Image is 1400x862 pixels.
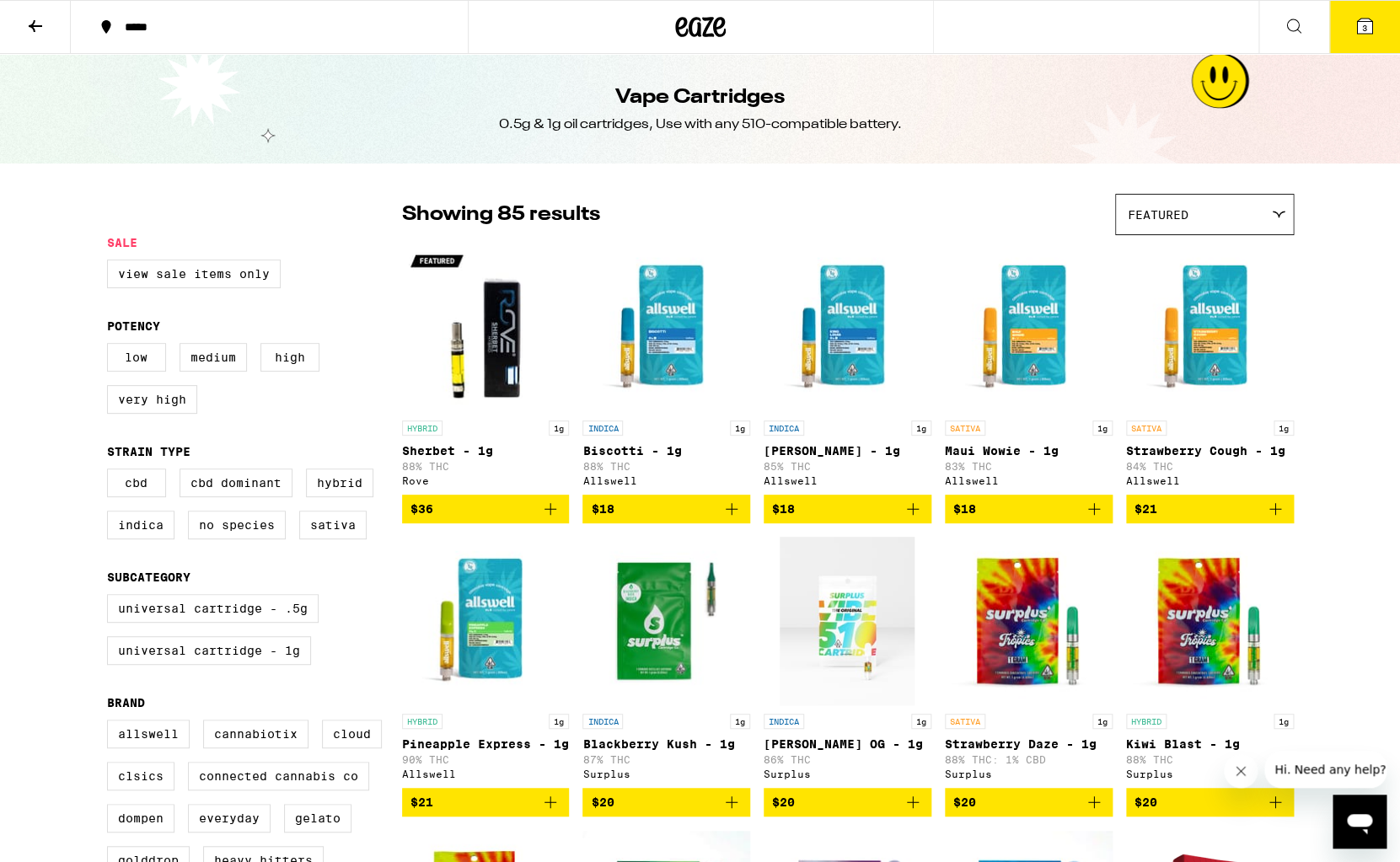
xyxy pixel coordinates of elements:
p: INDICA [764,714,804,729]
div: Allswell [402,768,570,779]
label: Hybrid [306,468,373,497]
img: Allswell - Maui Wowie - 1g [945,244,1113,412]
label: High [260,343,319,372]
label: Universal Cartridge - 1g [107,636,311,665]
span: Featured [1128,208,1188,222]
label: CLSICS [107,762,174,790]
p: INDICA [582,420,623,436]
label: CBD [107,468,166,497]
legend: Sale [107,236,137,249]
label: Universal Cartridge - .5g [107,594,319,623]
label: Allswell [107,720,190,748]
p: 1g [911,714,931,729]
img: Surplus - Blackberry Kush - 1g [582,537,750,705]
iframe: Button to launch messaging window [1333,795,1387,849]
span: $20 [772,795,795,809]
p: 86% THC [764,754,931,765]
label: Cloud [322,720,382,748]
p: SATIVA [945,714,985,729]
p: HYBRID [402,714,443,729]
span: $18 [772,502,795,516]
div: Allswell [764,475,931,486]
span: $20 [591,795,614,809]
label: Medium [180,343,247,372]
p: 1g [549,420,569,436]
img: Surplus - Kiwi Blast - 1g [1126,537,1294,705]
p: Strawberry Cough - 1g [1126,444,1294,458]
p: 1g [549,714,569,729]
button: Add to bag [764,495,931,523]
label: Sativa [299,511,367,539]
img: Allswell - King Louis XIII - 1g [764,244,931,412]
div: Allswell [945,475,1113,486]
p: 1g [730,714,750,729]
a: Open page for Maui Wowie - 1g from Allswell [945,244,1113,495]
legend: Subcategory [107,570,190,584]
span: $18 [591,502,614,516]
button: Add to bag [945,495,1113,523]
p: Strawberry Daze - 1g [945,737,1113,751]
a: Open page for Pineapple Express - 1g from Allswell [402,537,570,788]
button: Add to bag [1126,495,1294,523]
span: $36 [410,502,433,516]
p: 1g [1274,714,1294,729]
img: Allswell - Strawberry Cough - 1g [1126,244,1294,412]
div: 0.5g & 1g oil cartridges, Use with any 510-compatible battery. [499,115,902,134]
p: INDICA [582,714,623,729]
label: View Sale Items Only [107,260,281,288]
p: [PERSON_NAME] - 1g [764,444,931,458]
span: $20 [1134,795,1157,809]
label: Cannabiotix [203,720,308,748]
p: HYBRID [1126,714,1167,729]
button: Add to bag [945,788,1113,816]
p: 85% THC [764,461,931,472]
p: 88% THC [582,461,750,472]
button: Add to bag [582,788,750,816]
p: Kiwi Blast - 1g [1126,737,1294,751]
p: Blackberry Kush - 1g [582,737,750,751]
span: $20 [953,795,976,809]
button: 3 [1329,1,1400,53]
button: Add to bag [1126,788,1294,816]
label: Indica [107,511,174,539]
button: Add to bag [764,788,931,816]
a: Open page for King Louis XIII - 1g from Allswell [764,244,931,495]
p: 84% THC [1126,461,1294,472]
legend: Strain Type [107,445,190,458]
div: Surplus [582,768,750,779]
p: SATIVA [1126,420,1167,436]
a: Open page for Blackberry Kush - 1g from Surplus [582,537,750,788]
legend: Potency [107,319,160,333]
legend: Brand [107,696,145,709]
label: Very High [107,385,197,414]
iframe: Close message [1224,754,1258,788]
p: 87% THC [582,754,750,765]
p: 88% THC [402,461,570,472]
p: 88% THC: 1% CBD [945,754,1113,765]
label: Dompen [107,804,174,833]
label: Connected Cannabis Co [188,762,369,790]
p: Showing 85 results [402,201,600,229]
p: 1g [730,420,750,436]
p: 88% THC [1126,754,1294,765]
label: CBD Dominant [180,468,292,497]
label: Everyday [188,804,271,833]
div: Allswell [582,475,750,486]
button: Add to bag [582,495,750,523]
p: 1g [911,420,931,436]
label: Low [107,343,166,372]
button: Add to bag [402,495,570,523]
p: 1g [1092,420,1113,436]
p: Sherbet - 1g [402,444,570,458]
div: Surplus [945,768,1113,779]
div: Surplus [1126,768,1294,779]
div: Rove [402,475,570,486]
label: No Species [188,511,286,539]
span: $21 [1134,502,1157,516]
p: HYBRID [402,420,443,436]
a: Open page for Sherbet - 1g from Rove [402,244,570,495]
p: 83% THC [945,461,1113,472]
span: 3 [1362,23,1367,33]
img: Surplus - Strawberry Daze - 1g [945,537,1113,705]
